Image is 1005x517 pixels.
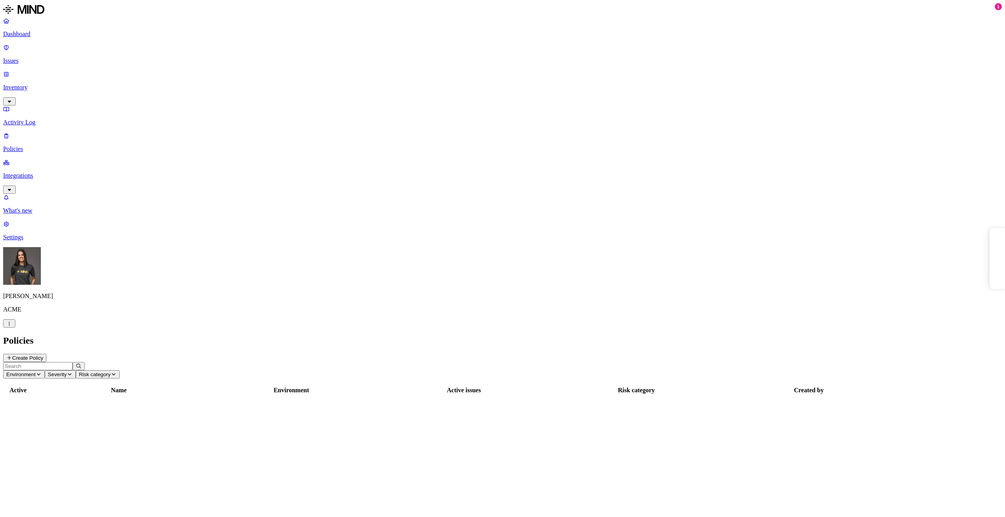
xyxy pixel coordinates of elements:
p: What's new [3,207,1002,214]
a: Issues [3,44,1002,64]
span: Risk category [79,371,111,377]
p: Dashboard [3,31,1002,38]
img: MIND [3,3,44,16]
div: Risk category [551,387,722,394]
h2: Policies [3,335,1002,346]
span: Environment [6,371,36,377]
input: Search [3,362,73,370]
button: Create Policy [3,354,46,362]
p: Settings [3,234,1002,241]
div: Active [4,387,32,394]
a: Inventory [3,71,1002,104]
p: Inventory [3,84,1002,91]
p: Integrations [3,172,1002,179]
a: Settings [3,220,1002,241]
div: 1 [995,3,1002,10]
a: MIND [3,3,1002,17]
div: Name [33,387,204,394]
div: Created by [724,387,894,394]
a: What's new [3,194,1002,214]
p: Issues [3,57,1002,64]
p: Activity Log [3,119,1002,126]
span: Severity [48,371,67,377]
img: Gal Cohen [3,247,41,285]
a: Activity Log [3,106,1002,126]
a: Policies [3,132,1002,153]
div: Active issues [378,387,549,394]
p: Policies [3,146,1002,153]
a: Dashboard [3,17,1002,38]
div: Environment [206,387,377,394]
a: Integrations [3,159,1002,193]
p: ACME [3,306,1002,313]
